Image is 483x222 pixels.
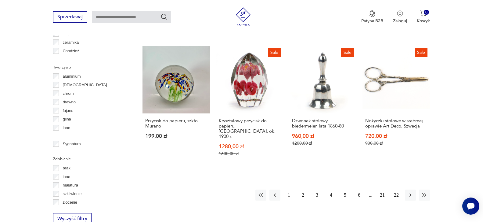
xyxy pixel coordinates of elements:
[297,190,308,201] button: 2
[234,7,252,26] img: Patyna - sklep z meblami i dekoracjami vintage
[365,141,427,146] p: 900,00 zł
[53,11,87,23] button: Sprzedawaj
[63,82,107,88] p: [DEMOGRAPHIC_DATA]
[219,144,280,149] p: 1280,00 zł
[393,18,407,24] p: Zaloguj
[142,46,210,168] a: Przycisk do papieru, szkło MuranoPrzycisk do papieru, szkło Murano199,00 zł
[424,10,429,15] div: 0
[53,64,128,71] p: Tworzywo
[340,190,351,201] button: 5
[312,190,323,201] button: 3
[63,124,70,131] p: inne
[219,151,280,156] p: 1600,00 zł
[365,134,427,139] p: 720,00 zł
[393,10,407,24] button: Zaloguj
[326,190,337,201] button: 4
[216,46,283,168] a: SaleKryształowy przycisk do papieru, Austro-Węgry, ok. 1900 r.Kryształowy przycisk do papieru, [G...
[53,15,87,20] a: Sprzedawaj
[63,141,81,147] p: Sygnatura
[63,73,81,80] p: aluminium
[63,99,76,105] p: drewno
[361,10,383,24] a: Ikona medaluPatyna B2B
[354,190,365,201] button: 6
[289,46,356,168] a: SaleDzwonek stołowy, biedermeier, lata 1860-80Dzwonek stołowy, biedermeier, lata 1860-80960,00 zł...
[53,156,128,162] p: Zdobienie
[63,48,79,54] p: Chodzież
[365,118,427,129] h3: Nożyczki stołowe w srebrnej oprawie Art Deco, Szwecja
[63,90,74,97] p: chrom
[417,10,430,24] button: 0Koszyk
[283,190,294,201] button: 1
[292,141,354,146] p: 1200,00 zł
[420,10,426,17] img: Ikona koszyka
[362,46,430,168] a: SaleNożyczki stołowe w srebrnej oprawie Art Deco, SzwecjaNożyczki stołowe w srebrnej oprawie Art ...
[63,39,79,46] p: ceramika
[219,118,280,139] h3: Kryształowy przycisk do papieru, [GEOGRAPHIC_DATA], ok. 1900 r.
[63,199,77,206] p: złocenie
[369,10,375,17] img: Ikona medalu
[462,198,479,215] iframe: Smartsupp widget button
[63,173,70,180] p: inne
[63,116,71,123] p: glina
[292,134,354,139] p: 960,00 zł
[391,190,402,201] button: 22
[377,190,388,201] button: 21
[63,182,78,189] p: malatura
[63,165,70,172] p: brak
[63,56,78,63] p: Ćmielów
[145,118,207,129] h3: Przycisk do papieru, szkło Murano
[63,191,81,197] p: szkliwienie
[361,18,383,24] p: Patyna B2B
[63,133,75,140] p: kamień
[292,118,354,129] h3: Dzwonek stołowy, biedermeier, lata 1860-80
[417,18,430,24] p: Koszyk
[361,10,383,24] button: Patyna B2B
[397,10,403,17] img: Ikonka użytkownika
[160,13,168,20] button: Szukaj
[145,134,207,139] p: 199,00 zł
[63,107,73,114] p: fajans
